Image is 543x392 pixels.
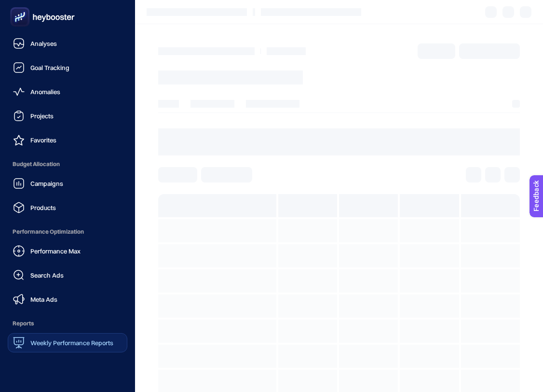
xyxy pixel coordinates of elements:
span: Favorites [30,136,56,144]
span: Feedback [6,3,37,11]
a: Performance Max [8,241,127,261]
span: Goal Tracking [30,64,69,71]
span: Campaigns [30,180,63,187]
span: Analyses [30,40,57,47]
span: Search Ads [30,271,64,279]
a: Search Ads [8,266,127,285]
a: Goal Tracking [8,58,127,77]
a: Campaigns [8,174,127,193]
span: Reports [8,314,127,333]
a: Products [8,198,127,217]
span: Weekly Performance Reports [30,339,113,347]
a: Weekly Performance Reports [8,333,127,352]
span: Projects [30,112,54,120]
span: Products [30,204,56,211]
a: Analyses [8,34,127,53]
a: Projects [8,106,127,126]
span: Performance Max [30,247,81,255]
span: Budget Allocation [8,154,127,174]
span: Performance Optimization [8,222,127,241]
span: Anomalies [30,88,60,96]
a: Meta Ads [8,290,127,309]
a: Favorites [8,130,127,150]
a: Anomalies [8,82,127,101]
span: Meta Ads [30,295,57,303]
